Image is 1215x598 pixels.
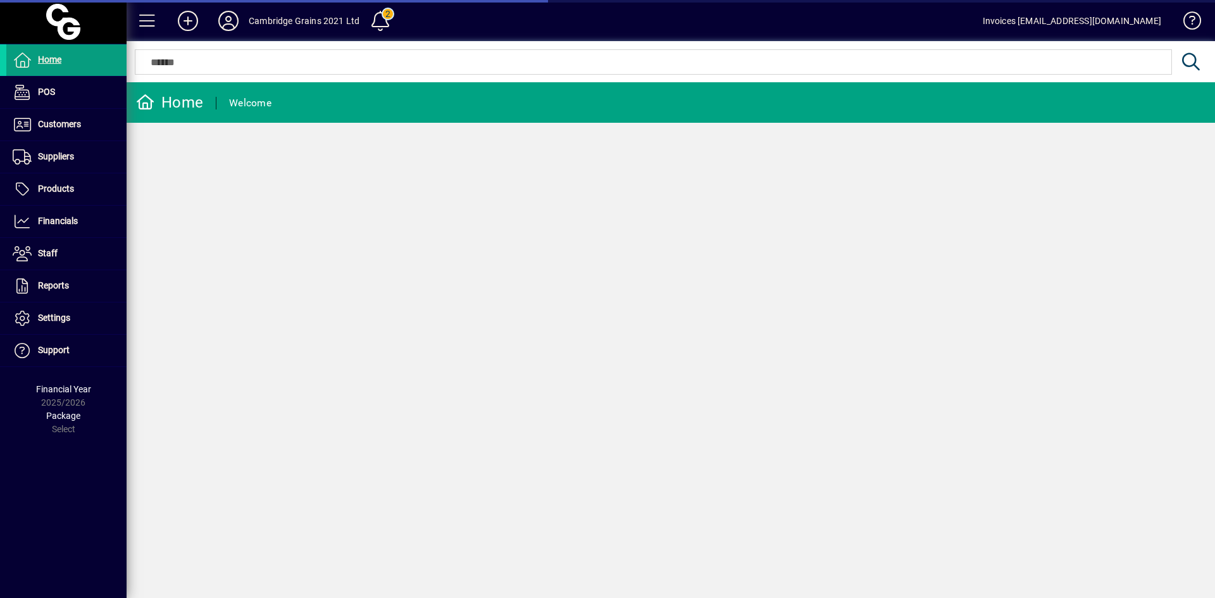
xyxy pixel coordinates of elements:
button: Add [168,9,208,32]
span: Products [38,184,74,194]
span: Suppliers [38,151,74,161]
span: Financials [38,216,78,226]
div: Cambridge Grains 2021 Ltd [249,11,359,31]
span: Financial Year [36,384,91,394]
span: Home [38,54,61,65]
span: Customers [38,119,81,129]
div: Invoices [EMAIL_ADDRESS][DOMAIN_NAME] [983,11,1161,31]
span: Staff [38,248,58,258]
a: Staff [6,238,127,270]
a: Financials [6,206,127,237]
span: Reports [38,280,69,290]
a: Suppliers [6,141,127,173]
span: POS [38,87,55,97]
a: Settings [6,302,127,334]
div: Welcome [229,93,271,113]
a: POS [6,77,127,108]
a: Products [6,173,127,205]
span: Package [46,411,80,421]
a: Customers [6,109,127,140]
span: Support [38,345,70,355]
span: Settings [38,313,70,323]
a: Reports [6,270,127,302]
div: Home [136,92,203,113]
a: Knowledge Base [1174,3,1199,44]
button: Profile [208,9,249,32]
a: Support [6,335,127,366]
